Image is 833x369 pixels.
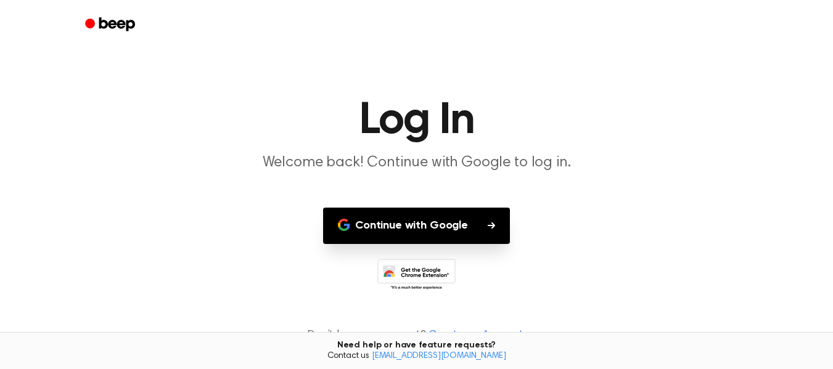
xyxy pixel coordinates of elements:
[15,327,818,344] p: Don’t have an account?
[372,352,506,360] a: [EMAIL_ADDRESS][DOMAIN_NAME]
[76,13,146,37] a: Beep
[180,153,654,173] p: Welcome back! Continue with Google to log in.
[101,99,732,143] h1: Log In
[429,327,523,344] a: Create an Account
[323,208,510,244] button: Continue with Google
[7,351,826,362] span: Contact us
